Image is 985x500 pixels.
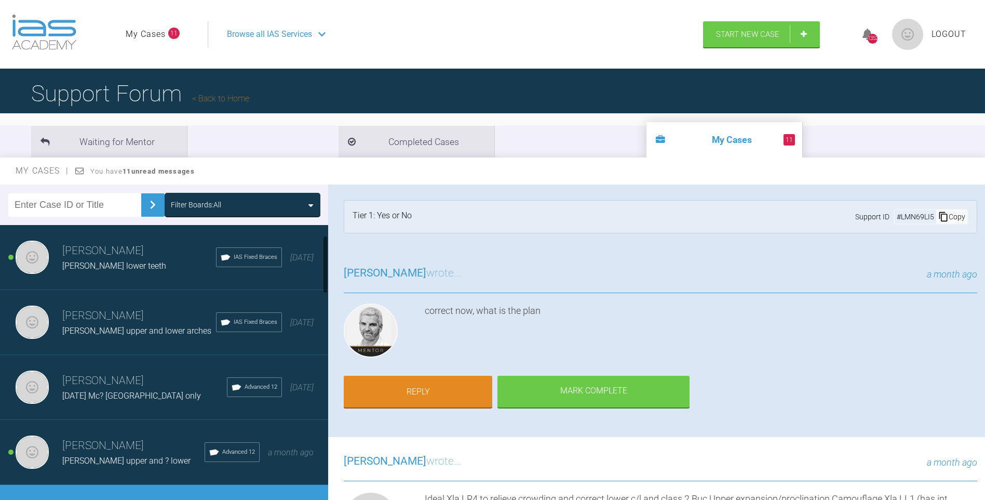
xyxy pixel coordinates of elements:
[245,383,277,392] span: Advanced 12
[192,94,249,103] a: Back to Home
[290,383,314,392] span: [DATE]
[353,209,412,225] div: Tier 1: Yes or No
[497,376,690,408] div: Mark Complete
[344,453,462,470] h3: wrote...
[31,126,187,157] li: Waiting for Mentor
[222,448,255,457] span: Advanced 12
[8,193,141,217] input: Enter Case ID or Title
[344,265,462,282] h3: wrote...
[868,34,878,44] div: 1352
[784,134,795,146] span: 11
[31,75,249,112] h1: Support Forum
[16,306,49,339] img: Neil Fearns
[16,166,69,176] span: My Cases
[16,436,49,469] img: Neil Fearns
[268,448,314,457] span: a month ago
[703,21,820,47] a: Start New Case
[227,28,312,41] span: Browse all IAS Services
[936,210,967,223] div: Copy
[168,28,180,39] span: 11
[646,122,802,157] li: My Cases
[62,242,216,260] h3: [PERSON_NAME]
[12,15,76,50] img: logo-light.3e3ef733.png
[62,261,166,271] span: [PERSON_NAME] lower teeth
[123,167,195,175] strong: 11 unread messages
[62,307,216,325] h3: [PERSON_NAME]
[16,241,49,274] img: Neil Fearns
[16,371,49,404] img: Neil Fearns
[171,199,221,210] div: Filter Boards: All
[126,28,166,41] a: My Cases
[290,253,314,262] span: [DATE]
[344,304,398,358] img: Ross Hobson
[62,437,205,455] h3: [PERSON_NAME]
[927,269,977,280] span: a month ago
[339,126,494,157] li: Completed Cases
[62,326,211,336] span: [PERSON_NAME] upper and lower arches
[62,456,191,466] span: [PERSON_NAME] upper and ? lower
[344,455,426,467] span: [PERSON_NAME]
[344,267,426,279] span: [PERSON_NAME]
[892,19,923,50] img: profile.png
[425,304,977,362] div: correct now, what is the plan
[62,372,227,390] h3: [PERSON_NAME]
[855,211,889,222] span: Support ID
[716,30,779,39] span: Start New Case
[344,376,492,408] a: Reply
[62,391,201,401] span: [DATE] Mc? [GEOGRAPHIC_DATA] only
[932,28,966,41] a: Logout
[234,318,277,327] span: IAS Fixed Braces
[90,167,195,175] span: You have
[895,211,936,222] div: # LMN69LI5
[290,318,314,327] span: [DATE]
[927,457,977,468] span: a month ago
[234,253,277,262] span: IAS Fixed Braces
[144,196,161,213] img: chevronRight.28bd32b0.svg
